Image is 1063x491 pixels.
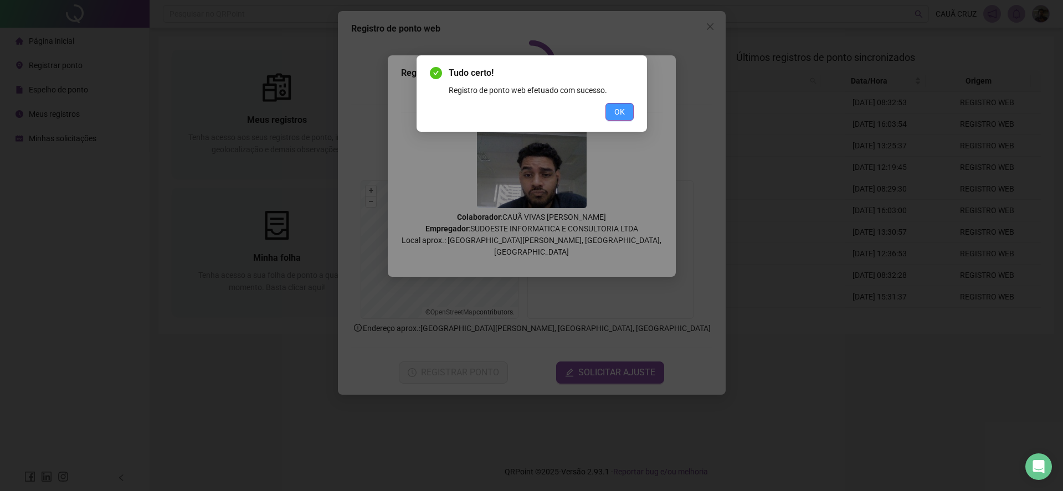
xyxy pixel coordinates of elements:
span: Tudo certo! [449,66,634,80]
span: OK [614,106,625,118]
button: OK [605,103,634,121]
span: check-circle [430,67,442,79]
div: Open Intercom Messenger [1025,453,1052,480]
div: Registro de ponto web efetuado com sucesso. [449,84,634,96]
